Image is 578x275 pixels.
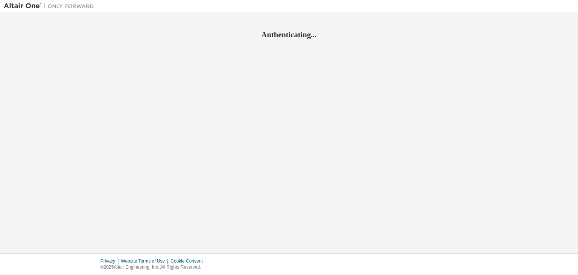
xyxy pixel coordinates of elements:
[100,264,207,270] p: © 2025 Altair Engineering, Inc. All Rights Reserved.
[4,2,98,10] img: Altair One
[4,30,574,40] h2: Authenticating...
[100,258,121,264] div: Privacy
[121,258,170,264] div: Website Terms of Use
[170,258,207,264] div: Cookie Consent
